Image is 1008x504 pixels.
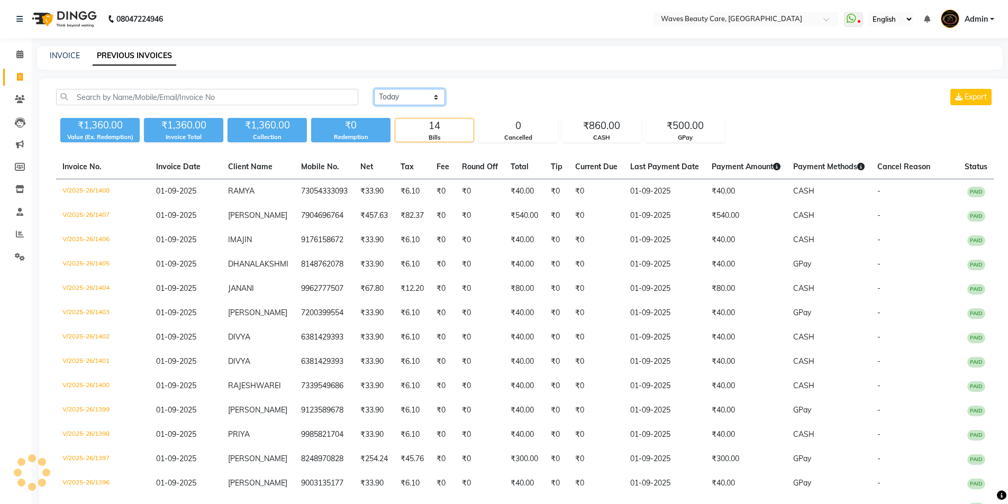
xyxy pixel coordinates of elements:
[430,423,456,447] td: ₹0
[793,210,814,220] span: CASH
[793,454,811,463] span: GPay
[228,186,255,196] span: RAMYA
[228,283,254,293] span: JANANI
[156,332,196,342] span: 01-09-2025
[56,204,150,228] td: V/2025-26/1407
[156,356,196,366] span: 01-09-2025
[62,162,102,171] span: Invoice No.
[967,284,985,295] span: PAID
[116,4,163,34] b: 08047224946
[646,118,724,133] div: ₹500.00
[504,447,544,471] td: ₹300.00
[56,471,150,496] td: V/2025-26/1396
[877,454,880,463] span: -
[395,118,474,133] div: 14
[569,252,624,277] td: ₹0
[56,301,150,325] td: V/2025-26/1403
[950,89,992,105] button: Export
[624,204,705,228] td: 01-09-2025
[301,162,339,171] span: Mobile No.
[569,374,624,398] td: ₹0
[394,374,430,398] td: ₹6.10
[877,332,880,342] span: -
[156,381,196,390] span: 01-09-2025
[156,478,196,488] span: 01-09-2025
[56,277,150,301] td: V/2025-26/1404
[705,423,787,447] td: ₹40.00
[544,301,569,325] td: ₹0
[456,325,504,350] td: ₹0
[462,162,498,171] span: Round Off
[544,252,569,277] td: ₹0
[877,478,880,488] span: -
[156,259,196,269] span: 01-09-2025
[569,423,624,447] td: ₹0
[705,301,787,325] td: ₹40.00
[430,374,456,398] td: ₹0
[624,350,705,374] td: 01-09-2025
[354,179,394,204] td: ₹33.90
[456,471,504,496] td: ₹0
[544,471,569,496] td: ₹0
[967,211,985,222] span: PAID
[430,325,456,350] td: ₹0
[569,471,624,496] td: ₹0
[56,374,150,398] td: V/2025-26/1400
[967,357,985,368] span: PAID
[511,162,529,171] span: Total
[56,325,150,350] td: V/2025-26/1402
[56,252,150,277] td: V/2025-26/1405
[705,350,787,374] td: ₹40.00
[456,398,504,423] td: ₹0
[967,308,985,319] span: PAID
[295,471,354,496] td: 9003135177
[295,423,354,447] td: 9985821704
[877,381,880,390] span: -
[430,350,456,374] td: ₹0
[394,204,430,228] td: ₹82.37
[394,277,430,301] td: ₹12.20
[877,356,880,366] span: -
[228,356,250,366] span: DIVYA
[430,252,456,277] td: ₹0
[354,228,394,252] td: ₹33.90
[504,325,544,350] td: ₹40.00
[877,308,880,317] span: -
[575,162,617,171] span: Current Due
[228,478,287,488] span: [PERSON_NAME]
[156,429,196,439] span: 01-09-2025
[624,423,705,447] td: 01-09-2025
[624,252,705,277] td: 01-09-2025
[456,179,504,204] td: ₹0
[544,374,569,398] td: ₹0
[877,162,930,171] span: Cancel Reason
[456,228,504,252] td: ₹0
[295,350,354,374] td: 6381429393
[569,204,624,228] td: ₹0
[456,374,504,398] td: ₹0
[705,471,787,496] td: ₹40.00
[354,204,394,228] td: ₹457.63
[705,179,787,204] td: ₹40.00
[793,332,814,342] span: CASH
[360,162,373,171] span: Net
[544,179,569,204] td: ₹0
[56,228,150,252] td: V/2025-26/1406
[156,454,196,463] span: 01-09-2025
[544,204,569,228] td: ₹0
[793,308,811,317] span: GPay
[144,118,223,133] div: ₹1,360.00
[156,308,196,317] span: 01-09-2025
[295,398,354,423] td: 9123589678
[544,277,569,301] td: ₹0
[228,381,281,390] span: RAJESHWAREI
[967,430,985,441] span: PAID
[705,277,787,301] td: ₹80.00
[967,260,985,270] span: PAID
[877,429,880,439] span: -
[569,179,624,204] td: ₹0
[569,350,624,374] td: ₹0
[504,374,544,398] td: ₹40.00
[877,405,880,415] span: -
[877,283,880,293] span: -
